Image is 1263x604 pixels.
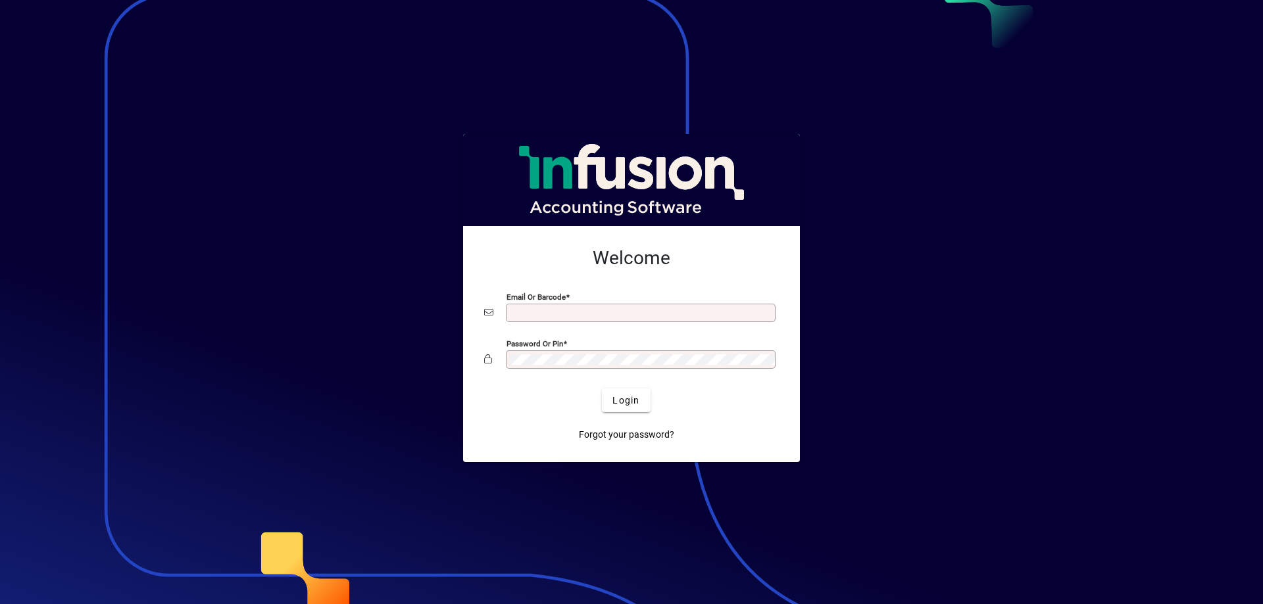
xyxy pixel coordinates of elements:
[579,428,674,442] span: Forgot your password?
[602,388,650,412] button: Login
[507,292,566,302] mat-label: Email or Barcode
[484,247,779,269] h2: Welcome
[574,423,680,446] a: Forgot your password?
[612,394,639,407] span: Login
[507,339,563,348] mat-label: Password or Pin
